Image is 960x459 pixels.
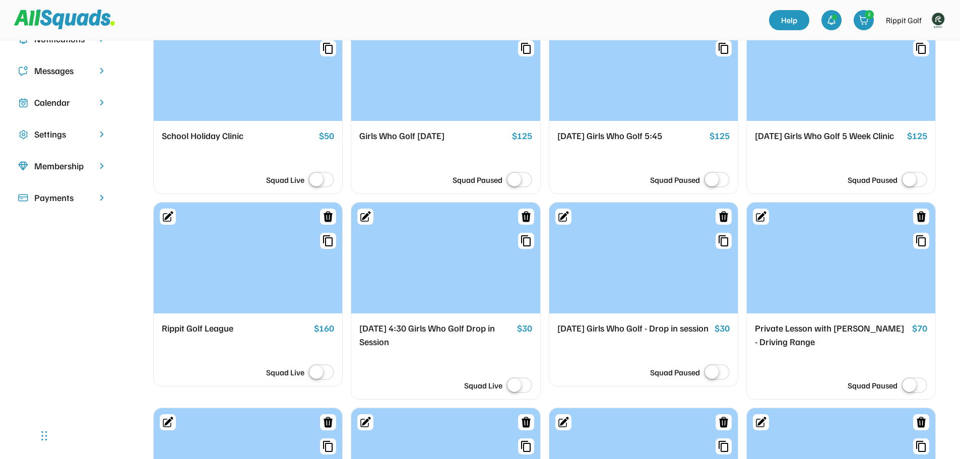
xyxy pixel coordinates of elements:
img: Rippitlogov2_green.png [928,10,948,30]
img: bell-03%20%281%29.svg [826,15,837,25]
img: chevron-right.svg [97,66,107,76]
div: $50 [319,129,334,143]
div: Settings [34,127,91,141]
div: $30 [715,321,730,336]
div: Membership [34,159,91,173]
img: Icon%20copy%207.svg [18,98,28,108]
div: School Holiday Clinic [162,129,315,143]
div: $125 [710,129,730,143]
div: [DATE] 4:30 Girls Who Golf Drop in Session [359,321,513,349]
div: [DATE] Girls Who Golf - Drop in session [557,321,711,336]
div: Girls Who Golf [DATE] [359,129,507,143]
div: Rippit Golf League [162,321,310,336]
img: chevron-right.svg [97,161,107,171]
div: Squad Paused [650,366,700,378]
div: Calendar [34,96,91,109]
img: shopping-cart-01%20%281%29.svg [859,15,869,25]
div: Squad Paused [650,174,700,186]
div: Rippit Golf [886,14,922,26]
img: Icon%20%2815%29.svg [18,193,28,203]
div: Squad Paused [848,174,898,186]
div: 2 [865,11,873,18]
div: $70 [912,321,927,336]
img: chevron-right.svg [97,129,107,139]
div: [DATE] Girls Who Golf 5 Week Clinic [755,129,903,143]
img: Icon%20copy%208.svg [18,161,28,171]
div: [DATE] Girls Who Golf 5:45 [557,129,706,143]
div: Squad Live [266,174,304,186]
img: Icon%20copy%2016.svg [18,129,28,140]
img: Squad%20Logo.svg [14,10,115,29]
div: Private Lesson with [PERSON_NAME] - Driving Range [755,321,908,349]
div: Squad Paused [453,174,502,186]
div: $125 [512,129,532,143]
img: chevron-right.svg [97,98,107,107]
div: Squad Live [464,379,502,391]
div: Squad Live [266,366,304,378]
div: Messages [34,64,91,78]
a: Help [769,10,809,30]
img: Icon%20copy%205.svg [18,66,28,76]
div: Payments [34,191,91,205]
div: $160 [314,321,334,336]
div: Squad Paused [848,379,898,391]
img: chevron-right.svg [97,193,107,203]
div: $125 [907,129,927,143]
div: $30 [517,321,532,336]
